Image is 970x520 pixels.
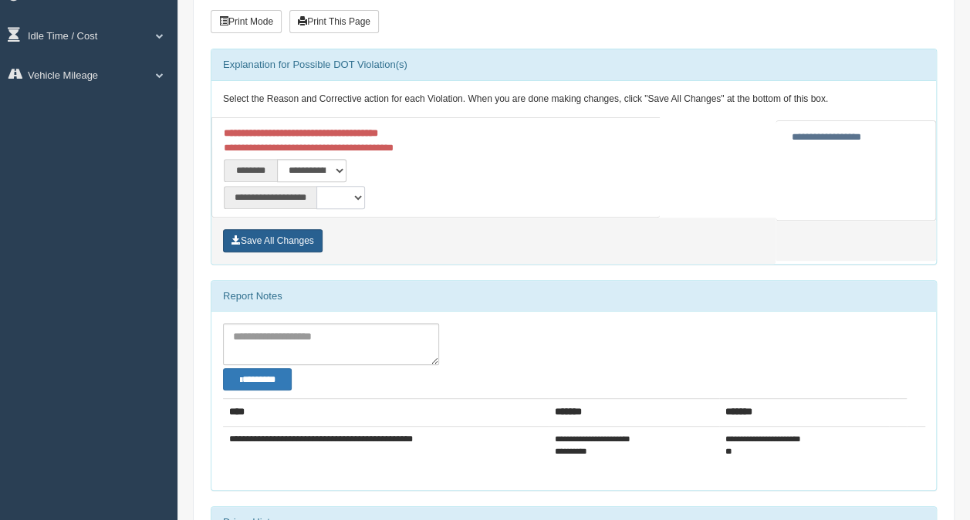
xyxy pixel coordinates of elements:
[211,10,282,33] button: Print Mode
[289,10,379,33] button: Print This Page
[211,49,936,80] div: Explanation for Possible DOT Violation(s)
[211,81,936,118] div: Select the Reason and Corrective action for each Violation. When you are done making changes, cli...
[211,281,936,312] div: Report Notes
[223,229,323,252] button: Save
[223,368,292,390] button: Change Filter Options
